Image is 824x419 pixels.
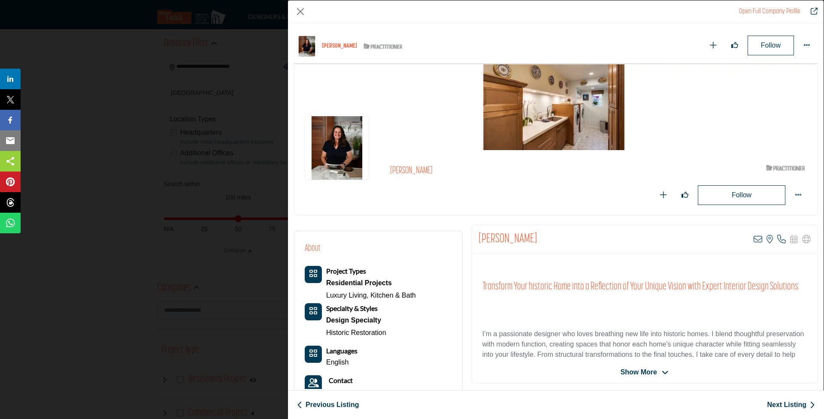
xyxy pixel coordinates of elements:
a: Redirect to elizabeth-leahy [739,8,800,15]
h2: [PERSON_NAME] [390,166,626,177]
a: Residential Projects [326,277,416,289]
a: Redirect to elizabeth-leahy [805,6,818,17]
div: Sustainable, accessible, health-promoting, neurodiverse-friendly, age-in-place, outdoor living, h... [326,314,386,327]
b: Specialty & Styles [326,304,378,312]
h1: [PERSON_NAME] [322,43,357,50]
a: Next Listing [767,400,815,410]
img: elizabeth-leahy logo [305,116,369,180]
img: ASID Qualified Practitioners [364,41,402,52]
a: 1 Contact [329,388,354,396]
button: Category Icon [305,303,322,320]
span: Show More [621,367,657,377]
button: More Options [790,187,807,204]
a: Kitchen & Bath [370,292,416,299]
a: Project Types [326,268,366,275]
a: Previous Listing [297,400,359,410]
h2: About [305,241,321,256]
button: Follow [748,36,794,55]
b: Languages [326,347,357,355]
a: Contact [329,375,353,386]
a: Historic Restoration [326,329,386,336]
button: Like [676,187,694,204]
a: Link of redirect to contact page [305,375,322,392]
div: Types of projects range from simple residential renovations to highly complex commercial initiati... [326,277,416,289]
button: Close [294,5,307,18]
button: Category Icon [305,346,322,363]
h2: Transform Your historic Home into a Reflection of Your Unique Vision with Expert Interior Design ... [482,280,807,293]
a: Luxury Living, [326,292,369,299]
button: Category Icon [305,266,322,283]
button: Add To List [655,187,672,204]
p: I’m a passionate designer who loves breathing new life into historic homes. I blend thoughtful pr... [482,329,807,370]
a: English [326,359,348,366]
button: Contact-Employee Icon [305,375,322,392]
h2: Elizabeth Leahy [479,232,537,247]
a: Design Specialty [326,314,386,327]
button: Like [726,37,743,54]
a: Languages [326,347,357,355]
img: ASID Qualified Practitioners [766,163,805,173]
button: More Options [798,37,815,54]
b: Project Types [326,267,366,275]
b: Contact [329,376,353,384]
a: Specialty & Styles [326,305,378,312]
button: Redirect to login [698,185,785,205]
img: elizabeth-leahy logo [296,36,318,57]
